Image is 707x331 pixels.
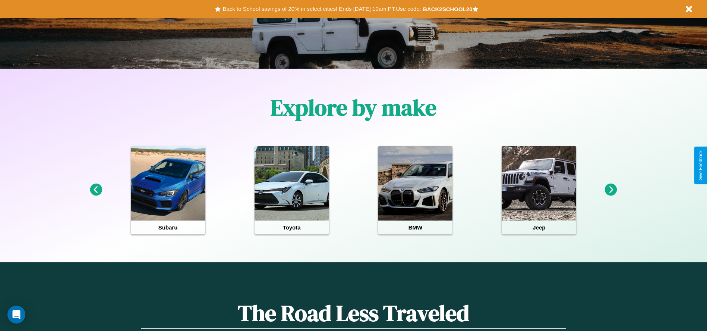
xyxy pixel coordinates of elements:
h1: Explore by make [271,92,436,123]
h4: Jeep [502,221,576,234]
h4: Subaru [131,221,205,234]
div: Open Intercom Messenger [7,306,25,324]
h4: Toyota [255,221,329,234]
h1: The Road Less Traveled [141,298,565,329]
button: Back to School savings of 20% in select cities! Ends [DATE] 10am PT.Use code: [221,4,423,14]
b: BACK2SCHOOL20 [423,6,473,12]
div: Give Feedback [698,150,703,181]
h4: BMW [378,221,452,234]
